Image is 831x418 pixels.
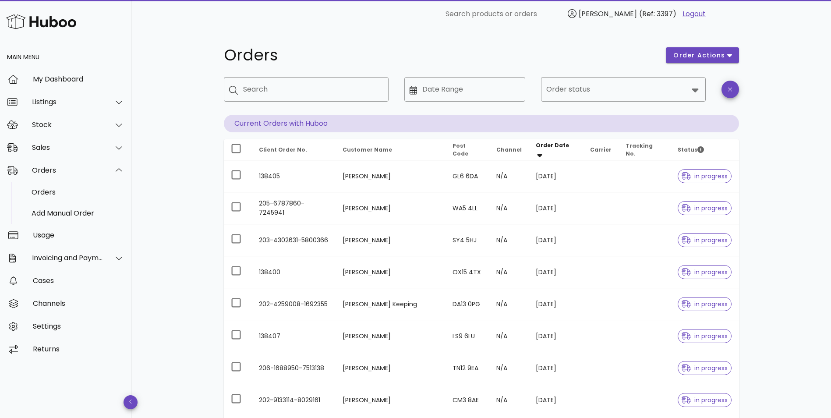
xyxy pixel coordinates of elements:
[529,139,583,160] th: Order Date: Sorted descending. Activate to remove sorting.
[336,192,446,224] td: [PERSON_NAME]
[541,77,706,102] div: Order status
[33,322,124,330] div: Settings
[529,288,583,320] td: [DATE]
[446,384,489,416] td: CM3 8AE
[590,146,612,153] span: Carrier
[252,384,336,416] td: 202-9133114-8029161
[32,98,103,106] div: Listings
[682,237,728,243] span: in progress
[252,256,336,288] td: 138400
[673,51,725,60] span: order actions
[626,142,653,157] span: Tracking No.
[446,139,489,160] th: Post Code
[489,288,529,320] td: N/A
[489,320,529,352] td: N/A
[336,320,446,352] td: [PERSON_NAME]
[32,254,103,262] div: Invoicing and Payments
[446,160,489,192] td: GL6 6DA
[529,256,583,288] td: [DATE]
[446,224,489,256] td: SY4 5HJ
[252,192,336,224] td: 205-6787860-7245941
[639,9,676,19] span: (Ref: 3397)
[682,9,706,19] a: Logout
[529,352,583,384] td: [DATE]
[446,320,489,352] td: LS9 6LU
[446,256,489,288] td: OX15 4TX
[336,139,446,160] th: Customer Name
[666,47,739,63] button: order actions
[489,224,529,256] td: N/A
[6,12,76,31] img: Huboo Logo
[336,256,446,288] td: [PERSON_NAME]
[453,142,468,157] span: Post Code
[678,146,704,153] span: Status
[32,143,103,152] div: Sales
[446,352,489,384] td: TN12 9EA
[682,301,728,307] span: in progress
[32,120,103,129] div: Stock
[682,333,728,339] span: in progress
[529,224,583,256] td: [DATE]
[33,299,124,308] div: Channels
[529,384,583,416] td: [DATE]
[252,352,336,384] td: 206-1688950-7513138
[252,160,336,192] td: 138405
[33,231,124,239] div: Usage
[33,345,124,353] div: Returns
[32,188,124,196] div: Orders
[33,276,124,285] div: Cases
[259,146,307,153] span: Client Order No.
[489,384,529,416] td: N/A
[529,160,583,192] td: [DATE]
[32,209,124,217] div: Add Manual Order
[33,75,124,83] div: My Dashboard
[252,288,336,320] td: 202-4259008-1692355
[583,139,619,160] th: Carrier
[579,9,637,19] span: [PERSON_NAME]
[252,224,336,256] td: 203-4302631-5800366
[682,205,728,211] span: in progress
[446,288,489,320] td: DA13 0PG
[682,397,728,403] span: in progress
[536,142,569,149] span: Order Date
[529,192,583,224] td: [DATE]
[224,115,739,132] p: Current Orders with Huboo
[252,320,336,352] td: 138407
[336,288,446,320] td: [PERSON_NAME] Keeping
[489,160,529,192] td: N/A
[336,224,446,256] td: [PERSON_NAME]
[336,384,446,416] td: [PERSON_NAME]
[682,365,728,371] span: in progress
[489,139,529,160] th: Channel
[32,166,103,174] div: Orders
[336,160,446,192] td: [PERSON_NAME]
[529,320,583,352] td: [DATE]
[489,352,529,384] td: N/A
[489,192,529,224] td: N/A
[252,139,336,160] th: Client Order No.
[619,139,671,160] th: Tracking No.
[446,192,489,224] td: WA5 4LL
[224,47,656,63] h1: Orders
[671,139,739,160] th: Status
[496,146,522,153] span: Channel
[682,173,728,179] span: in progress
[682,269,728,275] span: in progress
[343,146,392,153] span: Customer Name
[489,256,529,288] td: N/A
[336,352,446,384] td: [PERSON_NAME]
